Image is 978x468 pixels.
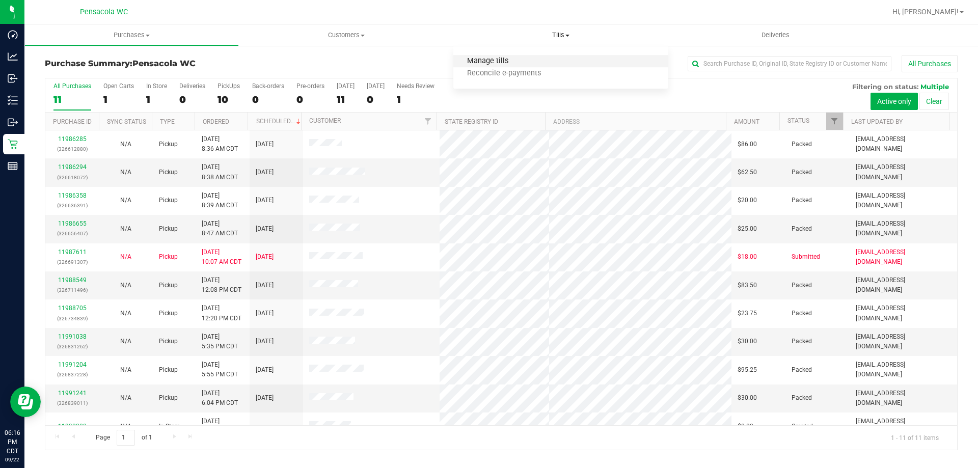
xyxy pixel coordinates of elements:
[51,314,93,323] p: (326734839)
[117,430,135,446] input: 1
[8,73,18,84] inline-svg: Inbound
[107,118,146,125] a: Sync Status
[256,252,274,262] span: [DATE]
[202,389,238,408] span: [DATE] 6:04 PM CDT
[179,94,205,105] div: 0
[296,82,324,90] div: Pre-orders
[256,196,274,205] span: [DATE]
[792,309,812,318] span: Packed
[367,94,385,105] div: 0
[256,224,274,234] span: [DATE]
[239,24,453,46] a: Customers
[202,162,238,182] span: [DATE] 8:38 AM CDT
[146,94,167,105] div: 1
[239,31,453,40] span: Customers
[892,8,959,16] span: Hi, [PERSON_NAME]!
[202,332,238,351] span: [DATE] 5:35 PM CDT
[420,113,437,130] a: Filter
[51,173,93,182] p: (326618072)
[202,219,238,238] span: [DATE] 8:47 AM CDT
[851,118,903,125] a: Last Updated By
[10,387,41,417] iframe: Resource center
[734,118,759,125] a: Amount
[453,24,668,46] a: Tills Manage tills Reconcile e-payments
[120,423,131,430] span: Not Applicable
[856,219,951,238] span: [EMAIL_ADDRESS][DOMAIN_NAME]
[445,118,498,125] a: State Registry ID
[202,276,241,295] span: [DATE] 12:08 PM CDT
[120,393,131,403] button: N/A
[871,93,918,110] button: Active only
[58,192,87,199] a: 11986358
[252,82,284,90] div: Back-orders
[218,82,240,90] div: PickUps
[120,282,131,289] span: Not Applicable
[202,247,241,267] span: [DATE] 10:07 AM CDT
[202,417,238,436] span: [DATE] 4:44 PM CDT
[883,430,947,445] span: 1 - 11 of 11 items
[120,338,131,345] span: Not Applicable
[792,365,812,375] span: Packed
[337,82,355,90] div: [DATE]
[53,82,91,90] div: All Purchases
[58,390,87,397] a: 11991241
[58,305,87,312] a: 11988705
[256,168,274,177] span: [DATE]
[545,113,726,130] th: Address
[256,393,274,403] span: [DATE]
[787,117,809,124] a: Status
[856,389,951,408] span: [EMAIL_ADDRESS][DOMAIN_NAME]
[738,252,757,262] span: $18.00
[688,56,891,71] input: Search Purchase ID, Original ID, State Registry ID or Customer Name...
[51,201,93,210] p: (326636391)
[120,309,131,318] button: N/A
[8,30,18,40] inline-svg: Dashboard
[132,59,196,68] span: Pensacola WC
[256,118,303,125] a: Scheduled
[8,51,18,62] inline-svg: Analytics
[856,191,951,210] span: [EMAIL_ADDRESS][DOMAIN_NAME]
[668,24,883,46] a: Deliveries
[856,134,951,154] span: [EMAIL_ADDRESS][DOMAIN_NAME]
[8,95,18,105] inline-svg: Inventory
[80,8,128,16] span: Pensacola WC
[218,94,240,105] div: 10
[51,229,93,238] p: (326656407)
[120,422,131,431] button: N/A
[160,118,175,125] a: Type
[826,113,843,130] a: Filter
[738,393,757,403] span: $30.00
[120,140,131,149] button: N/A
[738,309,757,318] span: $23.75
[120,252,131,262] button: N/A
[256,365,274,375] span: [DATE]
[202,360,238,379] span: [DATE] 5:55 PM CDT
[202,304,241,323] span: [DATE] 12:20 PM CDT
[856,304,951,323] span: [EMAIL_ADDRESS][DOMAIN_NAME]
[159,168,178,177] span: Pickup
[58,361,87,368] a: 11991204
[397,94,434,105] div: 1
[202,134,238,154] span: [DATE] 8:36 AM CDT
[51,257,93,267] p: (326691307)
[738,168,757,177] span: $62.50
[120,197,131,204] span: Not Applicable
[58,163,87,171] a: 11986294
[902,55,958,72] button: All Purchases
[24,24,239,46] a: Purchases
[159,252,178,262] span: Pickup
[856,276,951,295] span: [EMAIL_ADDRESS][DOMAIN_NAME]
[58,333,87,340] a: 11991038
[453,69,555,78] span: Reconcile e-payments
[792,393,812,403] span: Packed
[792,224,812,234] span: Packed
[146,82,167,90] div: In Store
[792,422,813,431] span: Created
[256,281,274,290] span: [DATE]
[159,140,178,149] span: Pickup
[337,94,355,105] div: 11
[103,82,134,90] div: Open Carts
[53,118,92,125] a: Purchase ID
[856,417,951,436] span: [EMAIL_ADDRESS][DOMAIN_NAME]
[856,332,951,351] span: [EMAIL_ADDRESS][DOMAIN_NAME]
